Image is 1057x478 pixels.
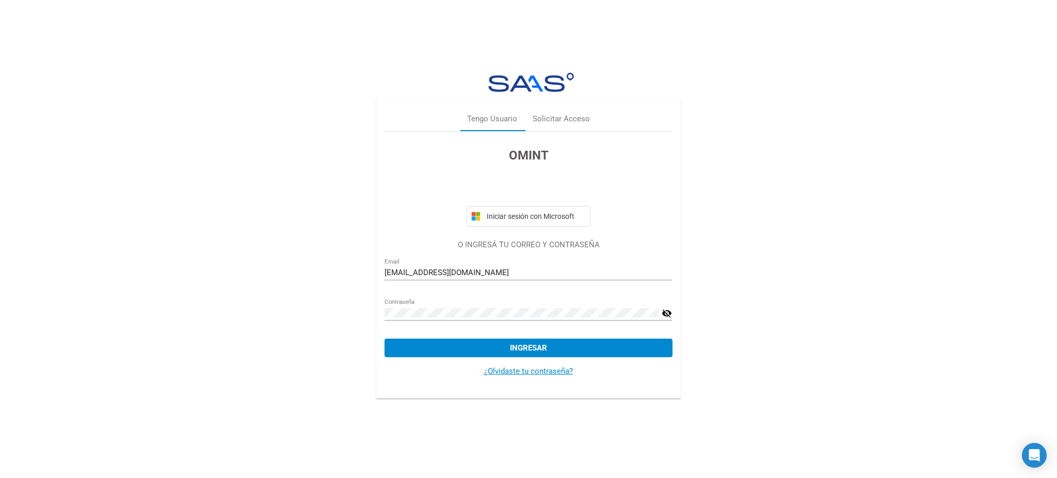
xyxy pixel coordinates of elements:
iframe: Botón de Acceder con Google [461,176,596,199]
div: Solicitar Acceso [533,113,590,125]
p: O INGRESÁ TU CORREO Y CONTRASEÑA [385,239,672,251]
h3: OMINT [385,146,672,165]
button: Iniciar sesión con Microsoft [467,206,590,227]
div: Open Intercom Messenger [1022,443,1047,468]
mat-icon: visibility_off [662,307,672,320]
a: ¿Olvidaste tu contraseña? [484,367,573,376]
div: Tengo Usuario [467,113,517,125]
button: Ingresar [385,339,672,357]
span: Iniciar sesión con Microsoft [485,212,586,220]
span: Ingresar [510,343,547,353]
